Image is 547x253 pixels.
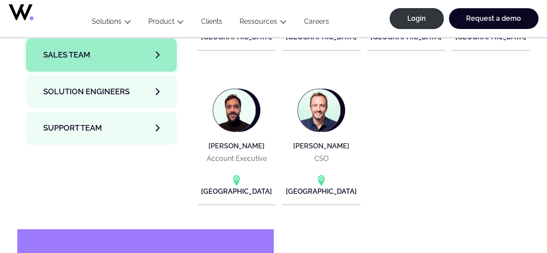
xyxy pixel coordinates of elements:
[208,142,265,150] h4: [PERSON_NAME]
[43,122,102,134] span: Support team
[390,8,444,29] a: Login
[293,142,349,150] h4: [PERSON_NAME]
[140,17,192,29] button: Product
[298,89,340,131] img: Thomas NAWROCKI
[148,17,174,26] a: Product
[207,153,267,164] p: Account Executive
[286,186,357,197] p: [GEOGRAPHIC_DATA]
[490,196,535,241] iframe: Chatbot
[43,49,90,61] span: Sales team
[192,17,231,29] a: Clients
[201,186,272,197] p: [GEOGRAPHIC_DATA]
[213,89,256,131] img: Rayane AZLI
[449,8,538,29] a: Request a demo
[231,17,295,29] button: Ressources
[295,17,338,29] a: Careers
[314,153,329,164] p: CSO
[43,86,130,98] span: Solution Engineers
[83,17,140,29] button: Solutions
[240,17,277,26] a: Ressources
